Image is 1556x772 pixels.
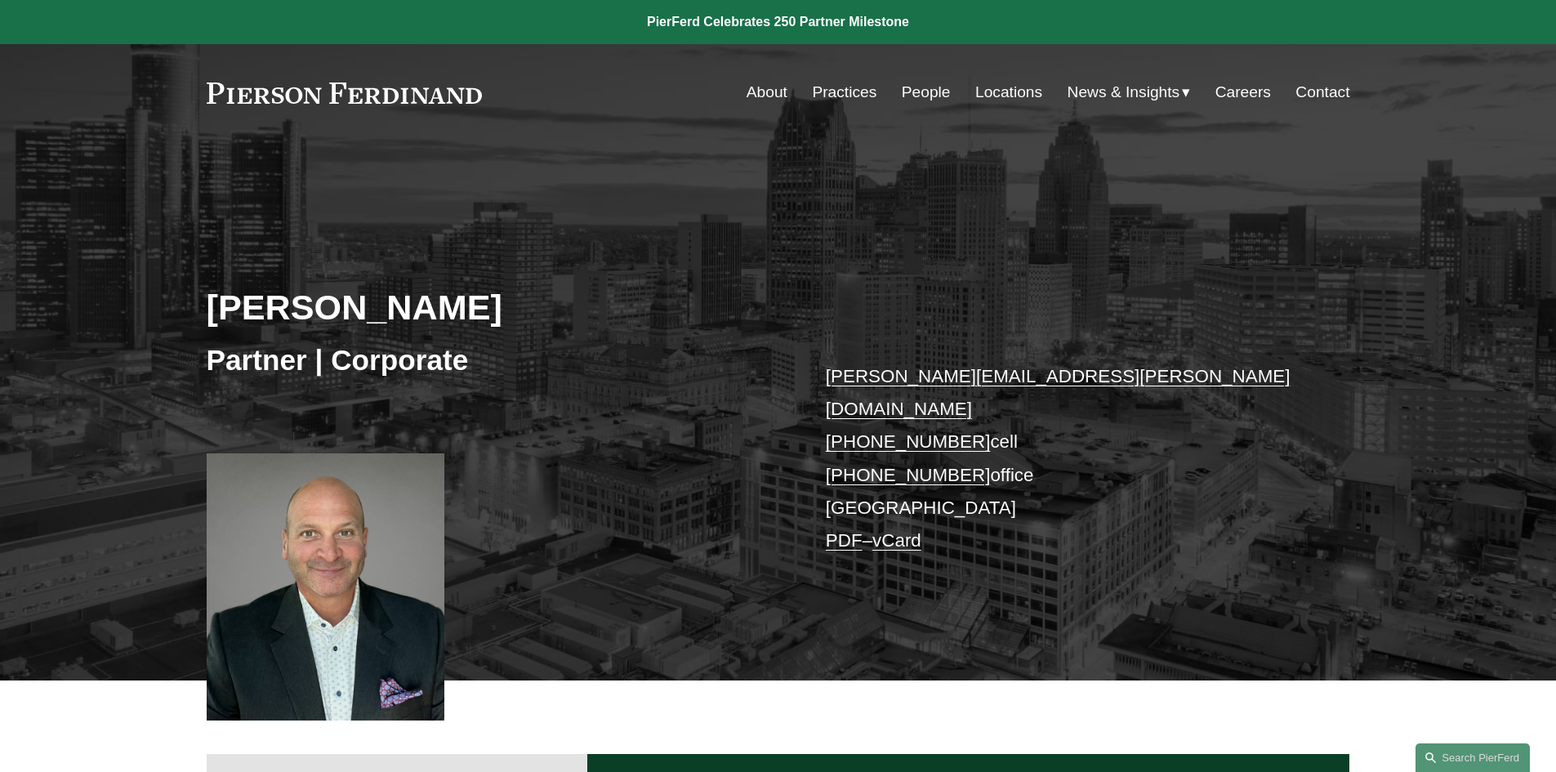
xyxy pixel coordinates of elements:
[826,360,1302,558] p: cell office [GEOGRAPHIC_DATA] –
[826,366,1291,419] a: [PERSON_NAME][EMAIL_ADDRESS][PERSON_NAME][DOMAIN_NAME]
[1068,78,1180,107] span: News & Insights
[826,530,863,551] a: PDF
[747,77,787,108] a: About
[872,530,921,551] a: vCard
[975,77,1042,108] a: Locations
[207,342,778,378] h3: Partner | Corporate
[826,465,991,485] a: [PHONE_NUMBER]
[1416,743,1530,772] a: Search this site
[207,286,778,328] h2: [PERSON_NAME]
[812,77,876,108] a: Practices
[1068,77,1191,108] a: folder dropdown
[902,77,951,108] a: People
[1295,77,1349,108] a: Contact
[1215,77,1271,108] a: Careers
[826,431,991,452] a: [PHONE_NUMBER]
